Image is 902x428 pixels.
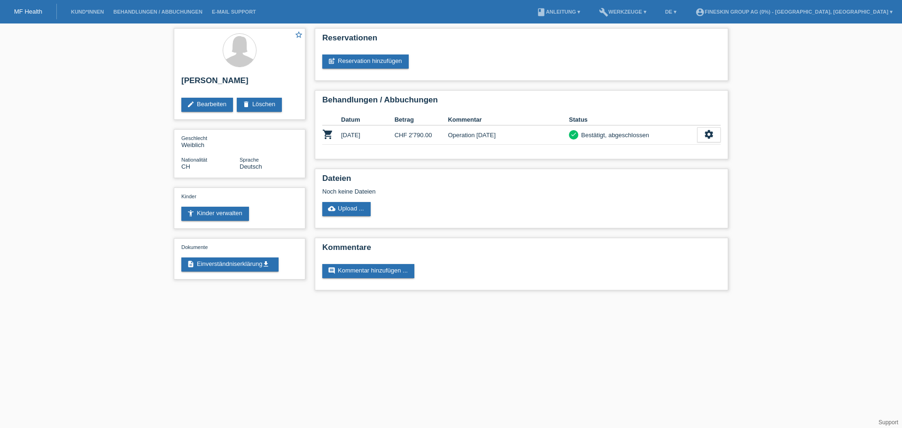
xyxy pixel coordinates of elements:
span: Dokumente [181,244,208,250]
span: Nationalität [181,157,207,163]
a: accessibility_newKinder verwalten [181,207,249,221]
i: cloud_upload [328,205,335,212]
h2: Kommentare [322,243,721,257]
th: Betrag [395,114,448,125]
span: Deutsch [240,163,262,170]
i: post_add [328,57,335,65]
h2: Dateien [322,174,721,188]
a: Kund*innen [66,9,109,15]
div: Noch keine Dateien [322,188,609,195]
i: delete [242,101,250,108]
i: get_app [262,260,270,268]
div: Weiblich [181,134,240,148]
i: POSP00009153 [322,129,334,140]
a: E-Mail Support [207,9,261,15]
i: book [537,8,546,17]
div: Bestätigt, abgeschlossen [578,130,649,140]
i: account_circle [695,8,705,17]
a: deleteLöschen [237,98,282,112]
i: accessibility_new [187,210,194,217]
span: Sprache [240,157,259,163]
i: star_border [295,31,303,39]
a: cloud_uploadUpload ... [322,202,371,216]
td: CHF 2'790.00 [395,125,448,145]
a: star_border [295,31,303,40]
th: Status [569,114,697,125]
a: DE ▾ [661,9,681,15]
a: bookAnleitung ▾ [532,9,585,15]
i: edit [187,101,194,108]
td: [DATE] [341,125,395,145]
a: MF Health [14,8,42,15]
span: Kinder [181,194,196,199]
a: post_addReservation hinzufügen [322,54,409,69]
a: editBearbeiten [181,98,233,112]
i: settings [704,129,714,140]
a: buildWerkzeuge ▾ [594,9,651,15]
th: Kommentar [448,114,569,125]
i: comment [328,267,335,274]
i: description [187,260,194,268]
span: Schweiz [181,163,190,170]
a: Behandlungen / Abbuchungen [109,9,207,15]
h2: Reservationen [322,33,721,47]
a: account_circleFineSkin Group AG (0%) - [GEOGRAPHIC_DATA], [GEOGRAPHIC_DATA] ▾ [691,9,897,15]
i: build [599,8,608,17]
th: Datum [341,114,395,125]
td: Operation [DATE] [448,125,569,145]
h2: [PERSON_NAME] [181,76,298,90]
i: check [570,131,577,138]
h2: Behandlungen / Abbuchungen [322,95,721,109]
a: commentKommentar hinzufügen ... [322,264,414,278]
a: Support [879,419,898,426]
a: descriptionEinverständniserklärungget_app [181,257,279,272]
span: Geschlecht [181,135,207,141]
